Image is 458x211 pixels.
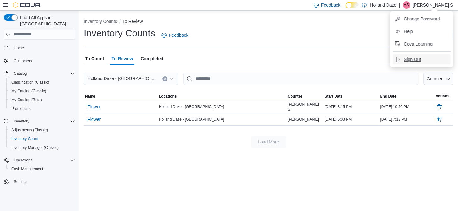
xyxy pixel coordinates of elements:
button: Counter [286,93,323,100]
button: Sign Out [393,54,450,64]
div: [DATE] 3:15 PM [323,103,379,111]
button: Change Password [393,14,450,24]
button: Home [1,43,77,52]
span: Home [14,46,24,51]
span: To Count [85,52,104,65]
a: Feedback [159,29,191,41]
p: | [399,1,400,9]
span: Sign Out [404,56,421,62]
span: Inventory Count [9,135,75,143]
span: Classification (Classic) [11,80,49,85]
span: Inventory Count [11,136,38,141]
button: Load More [251,136,286,148]
p: [PERSON_NAME] S [413,1,453,9]
button: Classification (Classic) [6,78,77,87]
button: Customers [1,56,77,65]
button: Name [84,93,158,100]
span: Operations [11,156,75,164]
span: Cova Learning [404,41,433,47]
span: [PERSON_NAME] S [288,102,322,112]
span: Locations [159,94,177,99]
span: Catalog [11,70,75,77]
button: Settings [1,177,77,186]
button: Inventory [11,117,32,125]
button: Catalog [1,69,77,78]
button: Help [393,26,450,36]
button: My Catalog (Beta) [6,95,77,104]
a: Home [11,44,26,52]
nav: Complex example [4,41,75,203]
button: Catalog [11,70,29,77]
button: Locations [158,93,286,100]
p: Holland Daze [370,1,396,9]
span: Start Date [325,94,342,99]
span: Settings [14,179,27,184]
nav: An example of EuiBreadcrumbs [84,18,453,26]
a: Cash Management [9,165,46,173]
a: Settings [11,178,30,186]
div: Holland Daze - [GEOGRAPHIC_DATA] [158,116,286,123]
button: Start Date [323,93,379,100]
a: Inventory Count [9,135,41,143]
span: AS [404,1,409,9]
div: Anneliese S [403,1,410,9]
button: Promotions [6,104,77,113]
span: Adjustments (Classic) [9,126,75,134]
span: Counter [288,94,302,99]
button: Delete [435,103,443,111]
button: To Review [122,19,143,24]
span: Load All Apps in [GEOGRAPHIC_DATA] [18,14,75,27]
span: Load More [258,139,279,145]
span: Flower [88,116,101,122]
h1: Inventory Counts [84,27,155,40]
input: Dark Mode [345,2,359,8]
button: Cova Learning [393,39,450,49]
button: Inventory Manager (Classic) [6,143,77,152]
button: End Date [379,93,434,100]
a: My Catalog (Beta) [9,96,44,104]
button: Counter [423,73,453,85]
span: Inventory Manager (Classic) [9,144,75,151]
span: Operations [14,158,32,163]
a: My Catalog (Classic) [9,87,49,95]
span: Actions [435,94,449,99]
span: My Catalog (Beta) [11,97,42,102]
a: Promotions [9,105,33,112]
span: Customers [11,57,75,65]
span: Feedback [169,32,188,38]
div: [DATE] 7:12 PM [379,116,434,123]
div: [DATE] 10:56 PM [379,103,434,111]
span: My Catalog (Classic) [11,89,46,94]
span: [PERSON_NAME] [288,117,319,122]
span: Cash Management [11,166,43,171]
button: Inventory [1,117,77,126]
button: Inventory Counts [84,19,117,24]
button: Flower [85,102,103,111]
span: My Catalog (Classic) [9,87,75,95]
a: Customers [11,57,35,65]
input: This is a search bar. After typing your query, hit enter to filter the results lower in the page. [183,73,418,85]
span: Catalog [14,71,27,76]
button: My Catalog (Classic) [6,87,77,95]
button: Operations [1,156,77,165]
button: Delete [435,116,443,123]
span: To Review [111,52,133,65]
span: Inventory Manager (Classic) [11,145,59,150]
button: Operations [11,156,35,164]
button: Adjustments (Classic) [6,126,77,134]
span: Change Password [404,16,440,22]
button: Clear input [162,76,167,81]
img: Cova [13,2,41,8]
button: Open list of options [169,76,174,81]
div: [DATE] 6:03 PM [323,116,379,123]
span: Feedback [321,2,340,8]
span: Holland Daze - [GEOGRAPHIC_DATA] [88,75,156,82]
span: Adjustments (Classic) [11,127,48,133]
span: Cash Management [9,165,75,173]
span: Flower [88,104,101,110]
button: Inventory Count [6,134,77,143]
span: End Date [380,94,396,99]
span: Name [85,94,95,99]
div: Holland Daze - [GEOGRAPHIC_DATA] [158,103,286,111]
span: Dark Mode [345,8,346,9]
